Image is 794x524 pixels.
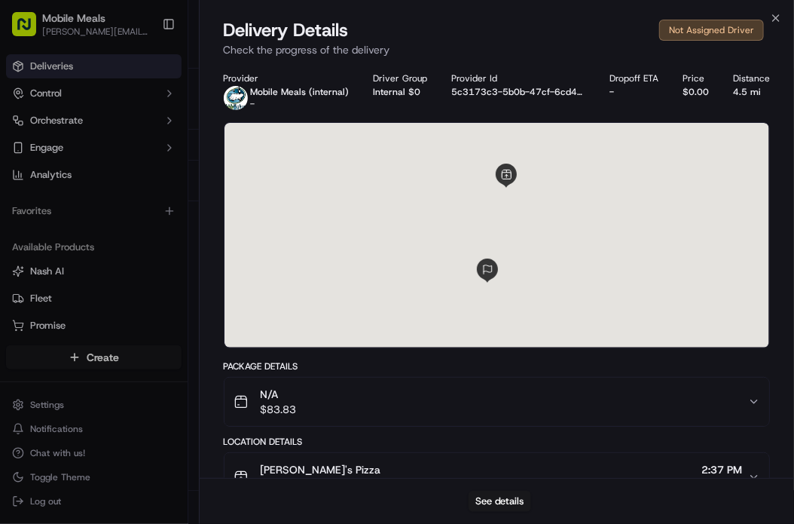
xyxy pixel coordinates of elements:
span: 2:37 PM [701,462,742,477]
div: Provider Id [452,72,586,84]
div: Price [683,72,709,84]
span: - [251,98,255,110]
div: Location Details [224,436,771,448]
span: [DATE] [701,477,742,492]
div: - [609,86,658,98]
button: See details [469,491,531,512]
p: Mobile Meals (internal) [251,86,350,98]
a: Powered byPylon [106,52,182,64]
span: [PERSON_NAME]'s Pizza [261,462,381,477]
button: N/A$83.83 [224,378,770,426]
span: $83.83 [261,402,297,417]
div: Package Details [224,360,771,372]
div: 4.5 mi [733,86,770,98]
span: Pylon [150,53,182,64]
button: [PERSON_NAME]'s Pizza[STREET_ADDRESS]2:37 PM[DATE] [224,453,770,501]
div: Driver Group [374,72,428,84]
span: [STREET_ADDRESS] [261,477,381,492]
img: MM.png [224,86,248,110]
div: $0.00 [683,86,709,98]
div: Provider [224,72,350,84]
div: Dropoff ETA [609,72,658,84]
span: N/A [261,387,297,402]
button: 5c3173c3-5b0b-47cf-6cd4-f6c74896fc0e [452,86,586,98]
span: Delivery Details [224,18,349,42]
p: Check the progress of the delivery [224,42,771,57]
div: Internal $0 [374,86,428,98]
div: Distance [733,72,770,84]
